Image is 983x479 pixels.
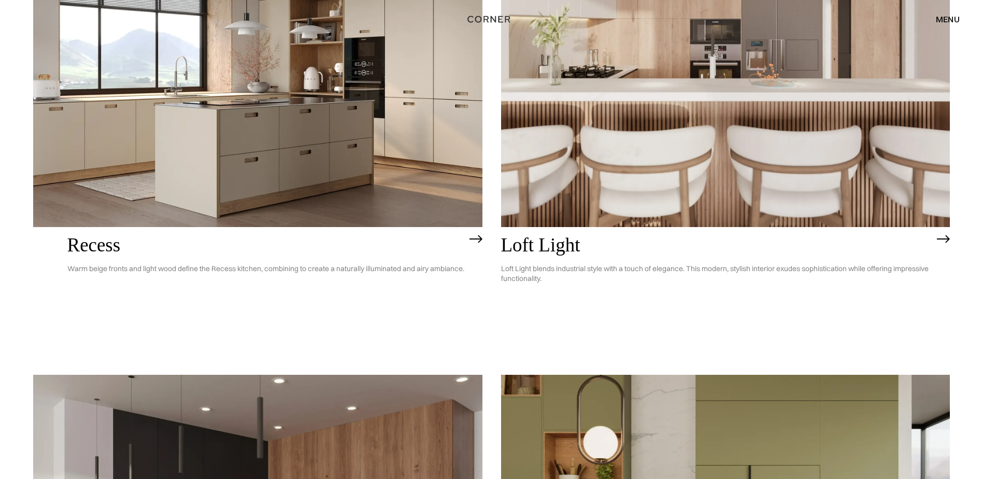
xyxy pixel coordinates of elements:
p: Loft Light blends industrial style with a touch of elegance. This modern, stylish interior exudes... [501,256,932,291]
p: Warm beige fronts and light wood define the Recess kitchen, combining to create a naturally illum... [67,256,464,281]
div: menu [936,15,960,23]
a: home [455,12,528,26]
div: menu [925,10,960,28]
h2: Loft Light [501,235,932,256]
h2: Recess [67,235,464,256]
